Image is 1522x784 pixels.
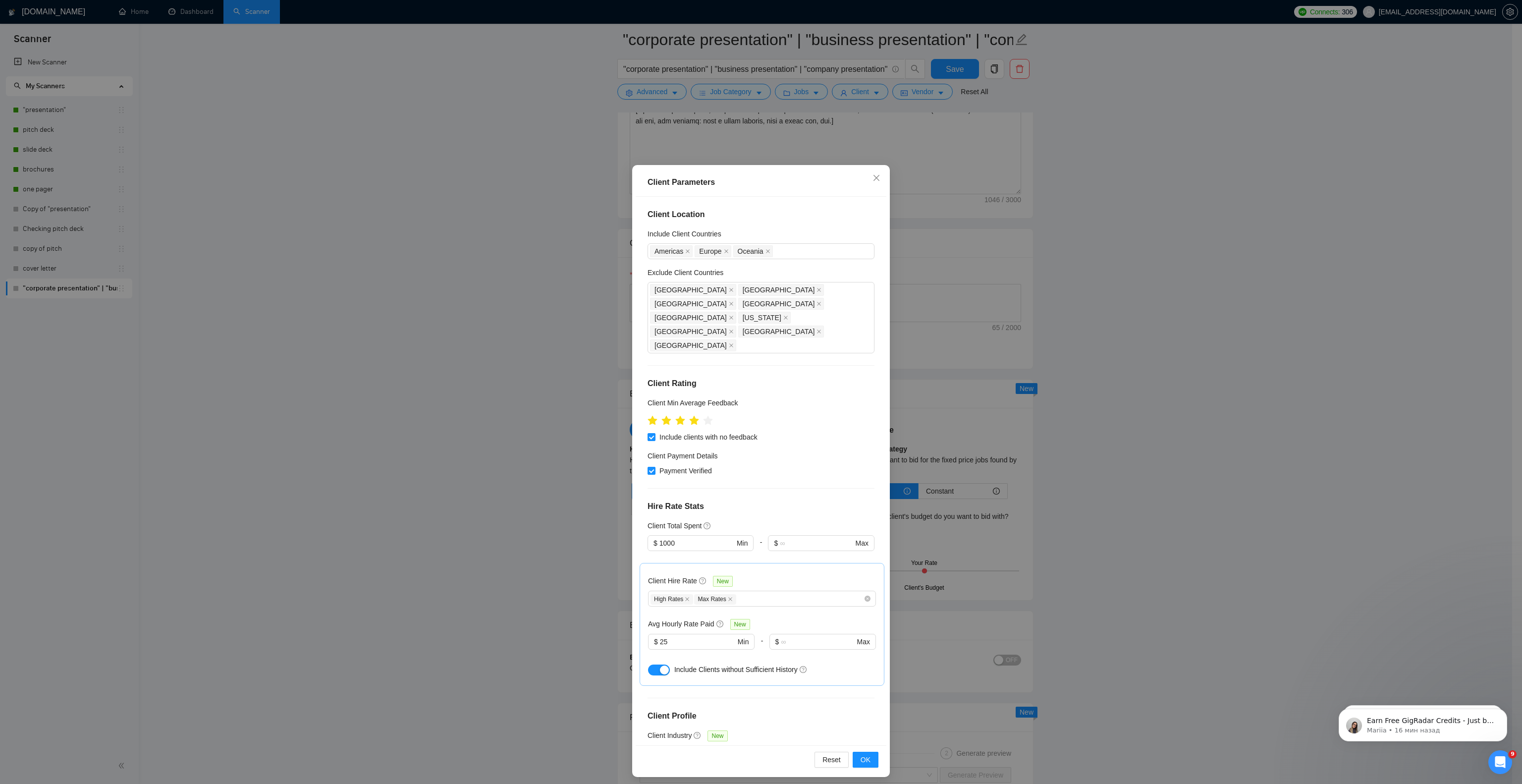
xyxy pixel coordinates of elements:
[661,416,671,426] span: star
[699,246,721,257] span: Europe
[816,287,821,292] span: close
[733,245,773,257] span: Oceania
[729,329,734,334] span: close
[738,246,763,257] span: Oceania
[775,636,779,647] span: $
[694,731,702,739] span: question-circle
[856,538,869,549] span: Max
[707,730,727,741] span: New
[694,594,736,605] span: Max Rates
[1509,750,1517,758] span: 9
[655,465,716,476] span: Payment Verified
[729,287,734,292] span: close
[738,636,749,647] span: Min
[685,597,690,602] span: close
[743,284,815,295] span: [GEOGRAPHIC_DATA]
[774,538,778,549] span: $
[765,249,770,254] span: close
[659,538,735,549] input: 0
[822,754,841,765] span: Reset
[1324,688,1522,757] iframe: To enrich screen reader interactions, please activate Accessibility in Grammarly extension settings
[655,432,761,443] span: Include clients with no feedback
[650,326,736,337] span: Armenia
[651,594,693,605] span: High Rates
[738,312,791,324] span: Georgia
[648,710,874,722] h4: Client Profile
[729,301,734,306] span: close
[675,416,685,426] span: star
[872,174,880,182] span: close
[754,535,768,563] div: -
[648,397,738,408] h5: Client Min Average Feedback
[1488,750,1512,774] iframe: Intercom live chat
[863,165,890,192] button: Close
[650,339,736,351] span: Spain
[800,666,808,673] span: question-circle
[780,538,853,549] input: ∞
[857,636,870,647] span: Max
[650,298,736,310] span: Bulgaria
[660,636,736,647] input: 0
[648,267,723,278] h5: Exclude Client Countries
[853,752,878,768] button: OK
[648,228,721,239] h5: Include Client Countries
[650,312,736,324] span: Ukraine
[695,245,731,257] span: Europe
[654,246,683,257] span: Americas
[738,298,824,310] span: Moldova
[648,176,874,188] div: Client Parameters
[648,575,697,586] h5: Client Hire Rate
[648,730,692,741] h5: Client Industry
[729,343,734,348] span: close
[704,522,711,530] span: question-circle
[653,538,657,549] span: $
[816,329,821,334] span: close
[699,577,707,585] span: question-circle
[648,378,874,390] h4: Client Rating
[743,326,815,337] span: [GEOGRAPHIC_DATA]
[716,620,724,628] span: question-circle
[648,618,714,629] h5: Avg Hourly Rate Paid
[743,312,781,323] span: [US_STATE]
[654,636,658,647] span: $
[729,315,734,320] span: close
[783,315,788,320] span: close
[654,312,727,323] span: [GEOGRAPHIC_DATA]
[648,416,657,426] span: star
[713,576,733,587] span: New
[738,326,824,337] span: Italy
[865,596,870,602] span: close-circle
[755,634,769,662] div: -
[781,636,855,647] input: ∞
[689,416,699,426] span: star
[654,340,727,351] span: [GEOGRAPHIC_DATA]
[685,249,690,254] span: close
[815,752,849,768] button: Reset
[861,754,870,765] span: OK
[724,249,729,254] span: close
[743,298,815,309] span: [GEOGRAPHIC_DATA]
[737,538,748,549] span: Min
[728,597,733,602] span: close
[730,619,750,630] span: New
[648,501,874,512] h4: Hire Rate Stats
[674,666,798,673] span: Include Clients without Sufficient History
[648,209,874,221] h4: Client Location
[738,284,824,296] span: Bosnia and Herzegovina
[654,298,727,309] span: [GEOGRAPHIC_DATA]
[816,301,821,306] span: close
[703,416,713,426] span: star
[650,284,736,296] span: Romania
[648,520,702,531] h5: Client Total Spent
[654,284,727,295] span: [GEOGRAPHIC_DATA]
[650,245,693,257] span: Americas
[648,450,718,461] h4: Client Payment Details
[654,326,727,337] span: [GEOGRAPHIC_DATA]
